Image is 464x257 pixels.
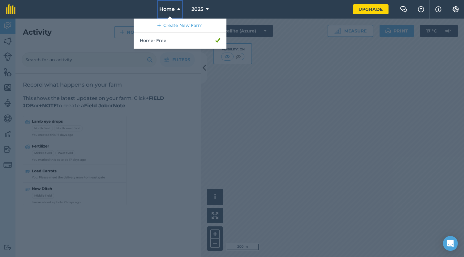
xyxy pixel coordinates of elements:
span: 2025 [191,6,203,13]
a: Upgrade [353,4,389,14]
img: svg+xml;base64,PHN2ZyB4bWxucz0iaHR0cDovL3d3dy53My5vcmcvMjAwMC9zdmciIHdpZHRoPSIxNyIgaGVpZ2h0PSIxNy... [435,6,441,13]
a: Home- Free [134,32,226,49]
img: fieldmargin Logo [6,4,15,14]
a: Create New Farm [134,19,226,32]
img: A cog icon [452,6,459,12]
img: Two speech bubbles overlapping with the left bubble in the forefront [400,6,407,12]
span: Home [159,6,175,13]
div: Open Intercom Messenger [443,236,458,251]
img: A question mark icon [417,6,425,12]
